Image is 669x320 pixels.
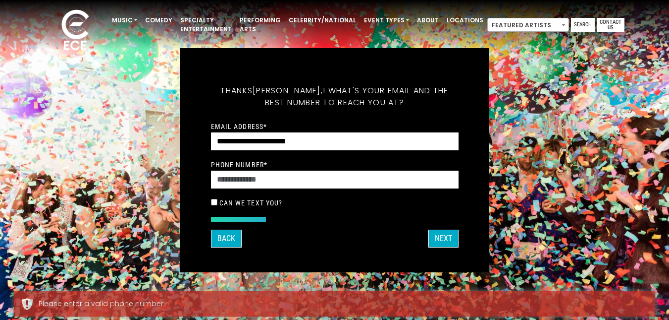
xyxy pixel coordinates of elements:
a: Contact Us [597,18,624,32]
span: [PERSON_NAME], [253,85,323,96]
a: Celebrity/National [285,12,360,29]
a: Specialty Entertainment [176,12,236,38]
button: Next [428,230,459,248]
a: About [413,12,443,29]
div: Please enter a valid phone number [39,299,648,309]
h5: Thanks ! What's your email and the best number to reach you at? [211,73,459,121]
a: Search [571,18,595,32]
label: Email Address [211,122,267,131]
img: ece_new_logo_whitev2-1.png [51,7,100,55]
button: Back [211,230,242,248]
a: Event Types [360,12,413,29]
label: Phone Number [211,160,268,169]
a: Comedy [141,12,176,29]
a: Locations [443,12,487,29]
a: Performing Arts [236,12,285,38]
a: Music [108,12,141,29]
label: Can we text you? [219,198,283,207]
span: Featured Artists [488,18,568,32]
